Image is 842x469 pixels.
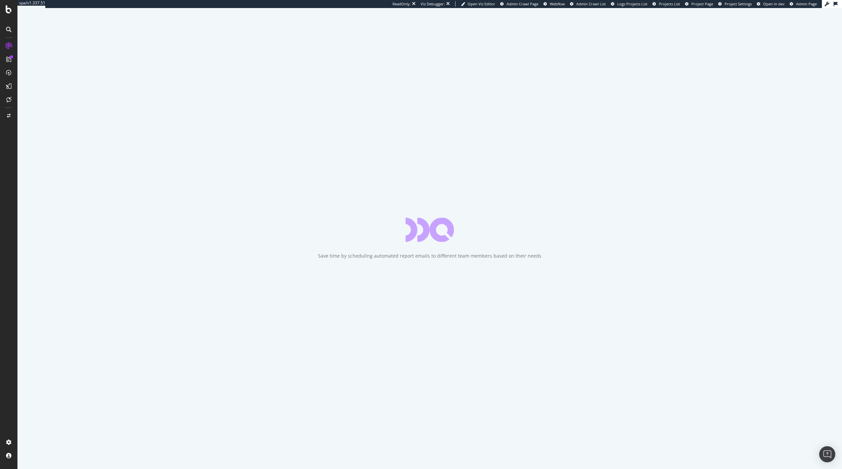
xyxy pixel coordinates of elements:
[550,1,565,6] span: Webflow
[611,1,647,7] a: Logs Projects List
[763,1,785,6] span: Open in dev
[617,1,647,6] span: Logs Projects List
[500,1,538,7] a: Admin Crawl Page
[725,1,752,6] span: Project Settings
[421,1,445,7] div: Viz Debugger:
[507,1,538,6] span: Admin Crawl Page
[543,1,565,7] a: Webflow
[318,253,541,259] div: Save time by scheduling automated report emails to different team members based on their needs
[757,1,785,7] a: Open in dev
[659,1,680,6] span: Projects List
[392,1,411,7] div: ReadOnly:
[652,1,680,7] a: Projects List
[790,1,817,7] a: Admin Page
[461,1,495,7] a: Open Viz Editor
[819,446,835,462] div: Open Intercom Messenger
[796,1,817,6] span: Admin Page
[718,1,752,7] a: Project Settings
[576,1,606,6] span: Admin Crawl List
[570,1,606,7] a: Admin Crawl List
[406,218,454,242] div: animation
[685,1,713,7] a: Project Page
[468,1,495,6] span: Open Viz Editor
[691,1,713,6] span: Project Page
